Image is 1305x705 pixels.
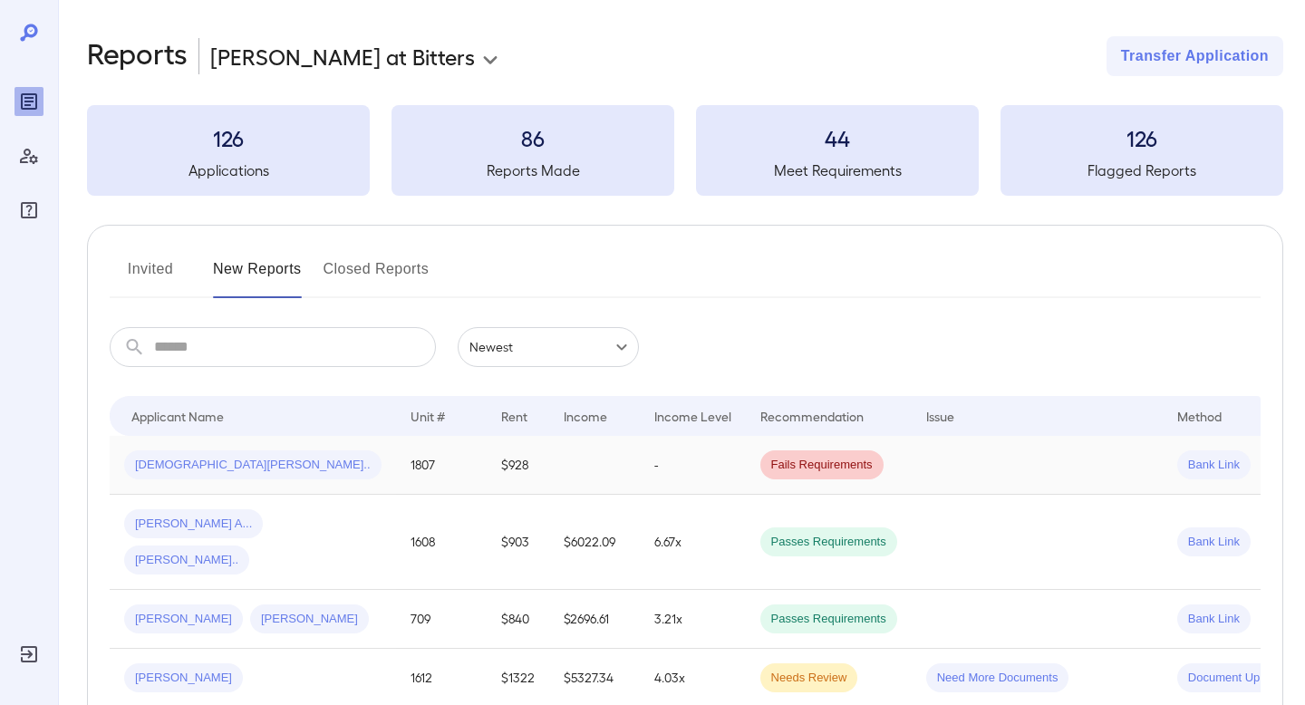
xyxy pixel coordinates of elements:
[760,405,864,427] div: Recommendation
[1177,611,1251,628] span: Bank Link
[14,141,43,170] div: Manage Users
[760,611,897,628] span: Passes Requirements
[131,405,224,427] div: Applicant Name
[1177,670,1293,687] span: Document Upload
[549,495,640,590] td: $6022.09
[14,640,43,669] div: Log Out
[324,255,430,298] button: Closed Reports
[213,255,302,298] button: New Reports
[564,405,607,427] div: Income
[549,590,640,649] td: $2696.61
[1107,36,1283,76] button: Transfer Application
[87,36,188,76] h2: Reports
[87,159,370,181] h5: Applications
[760,670,858,687] span: Needs Review
[487,495,549,590] td: $903
[926,405,955,427] div: Issue
[391,159,674,181] h5: Reports Made
[14,196,43,225] div: FAQ
[696,123,979,152] h3: 44
[640,436,746,495] td: -
[14,87,43,116] div: Reports
[1000,123,1283,152] h3: 126
[926,670,1069,687] span: Need More Documents
[110,255,191,298] button: Invited
[1177,405,1222,427] div: Method
[760,457,884,474] span: Fails Requirements
[411,405,445,427] div: Unit #
[654,405,731,427] div: Income Level
[396,495,487,590] td: 1608
[1000,159,1283,181] h5: Flagged Reports
[124,670,243,687] span: [PERSON_NAME]
[396,590,487,649] td: 709
[487,436,549,495] td: $928
[696,159,979,181] h5: Meet Requirements
[458,327,639,367] div: Newest
[391,123,674,152] h3: 86
[87,105,1283,196] summary: 126Applications86Reports Made44Meet Requirements126Flagged Reports
[760,534,897,551] span: Passes Requirements
[87,123,370,152] h3: 126
[210,42,475,71] p: [PERSON_NAME] at Bitters
[1177,457,1251,474] span: Bank Link
[250,611,369,628] span: [PERSON_NAME]
[640,495,746,590] td: 6.67x
[501,405,530,427] div: Rent
[124,611,243,628] span: [PERSON_NAME]
[124,516,263,533] span: [PERSON_NAME] A...
[124,457,382,474] span: [DEMOGRAPHIC_DATA][PERSON_NAME]..
[640,590,746,649] td: 3.21x
[124,552,249,569] span: [PERSON_NAME]..
[487,590,549,649] td: $840
[396,436,487,495] td: 1807
[1177,534,1251,551] span: Bank Link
